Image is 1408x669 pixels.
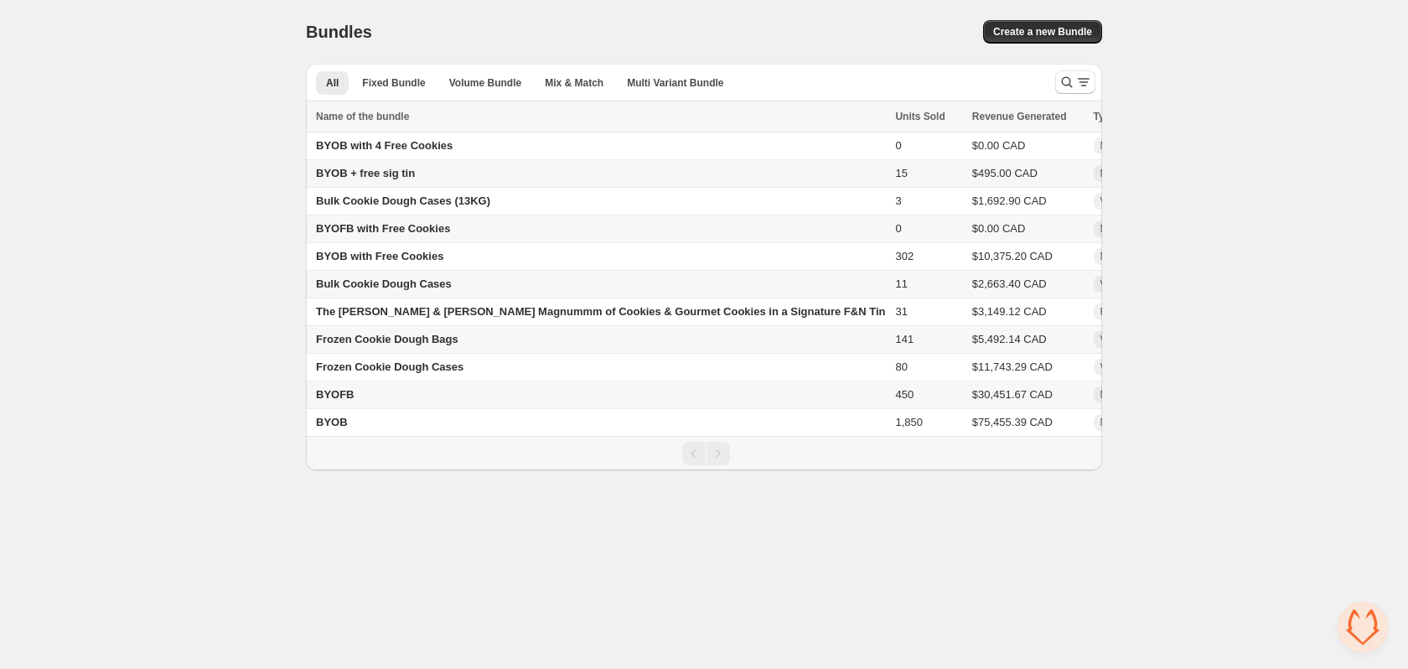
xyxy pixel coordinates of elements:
span: $10,375.20 CAD [972,250,1053,262]
span: 31 [895,305,907,318]
span: Mix & Match [545,76,603,90]
span: $0.00 CAD [972,139,1026,152]
span: BYOB with 4 Free Cookies [316,139,453,152]
button: Search and filter results [1055,70,1095,94]
span: 80 [895,360,907,373]
span: 1,850 [895,416,923,428]
span: 0 [895,222,901,235]
span: Mix & Match [1100,250,1156,263]
span: $75,455.39 CAD [972,416,1053,428]
span: Mix & Match [1100,167,1156,180]
span: BYOB [316,416,348,428]
span: The [PERSON_NAME] & [PERSON_NAME] Magnummm of Cookies & Gourmet Cookies in a Signature F&N Tin [316,305,885,318]
button: Create a new Bundle [983,20,1102,44]
span: $0.00 CAD [972,222,1026,235]
span: $5,492.14 CAD [972,333,1047,345]
button: Revenue Generated [972,108,1084,125]
button: Units Sold [895,108,961,125]
span: Multi Variant Bundle [627,76,723,90]
span: Fixed Bundle [1100,305,1159,319]
span: BYOFB with Free Cookies [316,222,450,235]
span: Mix & Match [1100,416,1156,429]
span: Bulk Cookie Dough Cases (13KG) [316,194,490,207]
span: All [326,76,339,90]
nav: Pagination [306,436,1102,470]
h1: Bundles [306,22,372,42]
span: 15 [895,167,907,179]
span: 0 [895,139,901,152]
span: 11 [895,277,907,290]
span: 450 [895,388,914,401]
span: Units Sold [895,108,945,125]
span: Volume Bundle [1100,194,1168,208]
span: BYOB with Free Cookies [316,250,443,262]
span: Volume Bundle [1100,360,1168,374]
span: Mix & Match [1100,388,1156,402]
div: Type [1094,108,1175,125]
span: Create a new Bundle [993,25,1092,39]
span: Volume Bundle [1100,277,1168,291]
span: 141 [895,333,914,345]
span: $3,149.12 CAD [972,305,1047,318]
div: Name of the bundle [316,108,885,125]
span: Fixed Bundle [362,76,425,90]
span: BYOFB [316,388,355,401]
span: $30,451.67 CAD [972,388,1053,401]
span: Mix & Match [1100,139,1156,153]
span: Revenue Generated [972,108,1067,125]
span: Frozen Cookie Dough Bags [316,333,458,345]
span: Bulk Cookie Dough Cases [316,277,452,290]
span: $2,663.40 CAD [972,277,1047,290]
span: $1,692.90 CAD [972,194,1047,207]
span: Volume Bundle [449,76,521,90]
span: Volume Bundle [1100,333,1168,346]
span: 3 [895,194,901,207]
span: BYOB + free sig tin [316,167,415,179]
span: $495.00 CAD [972,167,1038,179]
span: Frozen Cookie Dough Cases [316,360,463,373]
div: Ouvrir le chat [1338,602,1388,652]
span: $11,743.29 CAD [972,360,1053,373]
span: 302 [895,250,914,262]
span: Mix & Match [1100,222,1156,236]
